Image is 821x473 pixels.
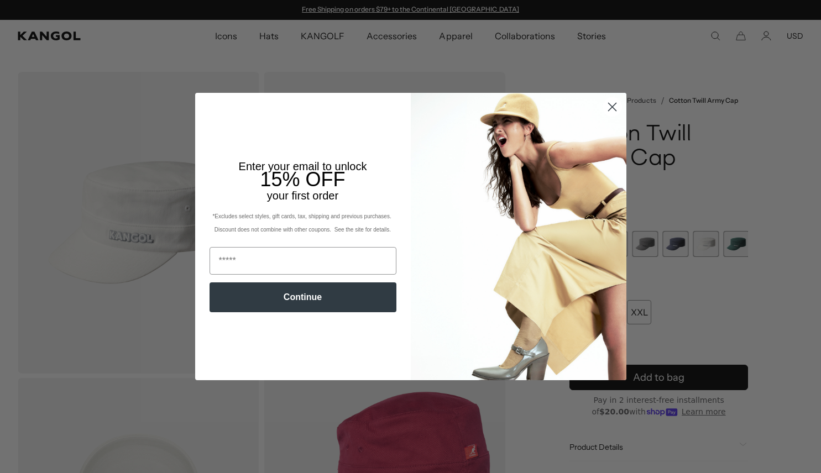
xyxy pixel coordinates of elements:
span: your first order [267,190,338,202]
span: Enter your email to unlock [239,160,367,172]
span: *Excludes select styles, gift cards, tax, shipping and previous purchases. Discount does not comb... [212,213,393,233]
button: Continue [210,282,396,312]
span: 15% OFF [260,168,345,191]
button: Close dialog [603,97,622,117]
input: Email [210,247,396,275]
img: 93be19ad-e773-4382-80b9-c9d740c9197f.jpeg [411,93,626,380]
